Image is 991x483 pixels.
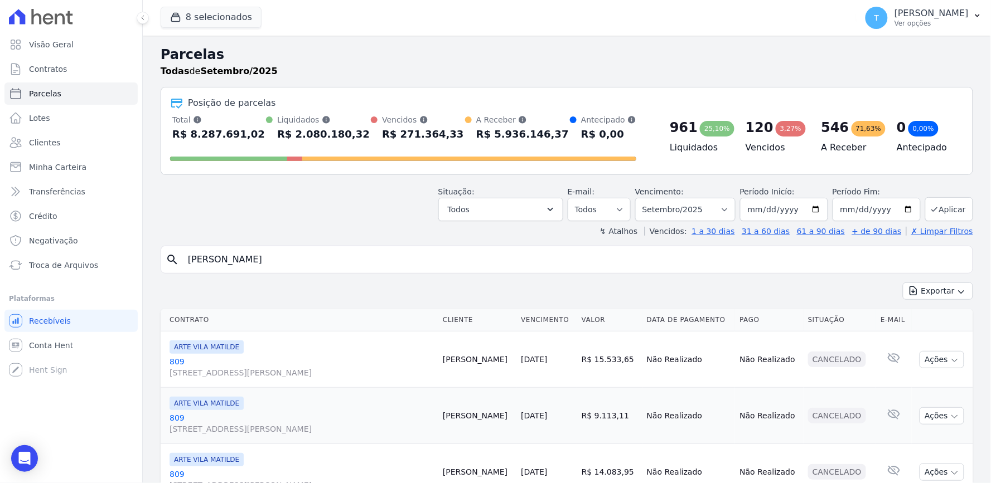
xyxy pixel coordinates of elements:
[188,96,276,110] div: Posição de parcelas
[920,464,964,481] button: Ações
[29,162,86,173] span: Minha Carteira
[29,211,57,222] span: Crédito
[4,230,138,252] a: Negativação
[4,254,138,276] a: Troca de Arquivos
[382,125,464,143] div: R$ 271.364,33
[4,82,138,105] a: Parcelas
[521,411,547,420] a: [DATE]
[692,227,735,236] a: 1 a 30 dias
[906,227,973,236] a: ✗ Limpar Filtros
[808,464,866,480] div: Cancelado
[833,186,921,198] label: Período Fim:
[170,340,244,354] span: ARTE VILA MATILDE
[920,407,964,425] button: Ações
[172,125,265,143] div: R$ 8.287.691,02
[9,292,133,305] div: Plataformas
[577,309,642,331] th: Valor
[29,235,78,246] span: Negativação
[161,66,190,76] strong: Todas
[852,227,902,236] a: + de 90 dias
[521,467,547,476] a: [DATE]
[925,197,973,221] button: Aplicar
[874,14,879,22] span: T
[581,114,636,125] div: Antecipado
[897,119,906,136] div: 0
[161,7,262,28] button: 8 selecionados
[897,141,955,154] h4: Antecipado
[170,367,434,378] span: [STREET_ADDRESS][PERSON_NAME]
[4,180,138,203] a: Transferências
[4,156,138,178] a: Minha Carteira
[568,187,595,196] label: E-mail:
[4,205,138,227] a: Crédito
[577,331,642,388] td: R$ 15.533,65
[170,453,244,466] span: ARTE VILA MATILDE
[181,248,968,271] input: Buscar por nome do lote ou do cliente
[476,125,569,143] div: R$ 5.936.146,37
[170,397,244,410] span: ARTE VILA MATILDE
[438,309,516,331] th: Cliente
[642,388,736,444] td: Não Realizado
[161,309,438,331] th: Contrato
[170,412,434,435] a: 809[STREET_ADDRESS][PERSON_NAME]
[920,351,964,368] button: Ações
[29,64,67,75] span: Contratos
[29,260,98,271] span: Troca de Arquivos
[645,227,687,236] label: Vencidos:
[804,309,876,331] th: Situação
[903,282,973,300] button: Exportar
[201,66,278,76] strong: Setembro/2025
[277,125,370,143] div: R$ 2.080.180,32
[670,141,728,154] h4: Liquidados
[852,121,886,136] div: 71,63%
[521,355,547,364] a: [DATE]
[29,315,71,326] span: Recebíveis
[4,33,138,56] a: Visão Geral
[29,186,85,197] span: Transferências
[516,309,577,331] th: Vencimento
[742,227,790,236] a: 31 a 60 dias
[161,45,973,65] h2: Parcelas
[857,2,991,33] button: T [PERSON_NAME] Ver opções
[821,119,849,136] div: 546
[11,445,38,472] div: Open Intercom Messenger
[29,340,73,351] span: Conta Hent
[170,356,434,378] a: 809[STREET_ADDRESS][PERSON_NAME]
[600,227,637,236] label: ↯ Atalhos
[670,119,698,136] div: 961
[277,114,370,125] div: Liquidados
[908,121,939,136] div: 0,00%
[172,114,265,125] div: Total
[4,310,138,332] a: Recebíveis
[700,121,734,136] div: 25,10%
[808,408,866,423] div: Cancelado
[438,331,516,388] td: [PERSON_NAME]
[642,331,736,388] td: Não Realizado
[776,121,806,136] div: 3,27%
[821,141,879,154] h4: A Receber
[438,388,516,444] td: [PERSON_NAME]
[382,114,464,125] div: Vencidos
[808,352,866,367] div: Cancelado
[4,107,138,129] a: Lotes
[4,58,138,80] a: Contratos
[746,119,774,136] div: 120
[735,388,803,444] td: Não Realizado
[161,65,278,78] p: de
[4,131,138,154] a: Clientes
[4,334,138,357] a: Conta Hent
[895,8,969,19] p: [PERSON_NAME]
[577,388,642,444] td: R$ 9.113,11
[895,19,969,28] p: Ver opções
[735,309,803,331] th: Pago
[740,187,795,196] label: Período Inicío:
[166,253,179,266] i: search
[635,187,684,196] label: Vencimento:
[448,203,470,216] span: Todos
[29,113,50,124] span: Lotes
[29,137,60,148] span: Clientes
[746,141,804,154] h4: Vencidos
[170,423,434,435] span: [STREET_ADDRESS][PERSON_NAME]
[29,39,74,50] span: Visão Geral
[438,198,563,221] button: Todos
